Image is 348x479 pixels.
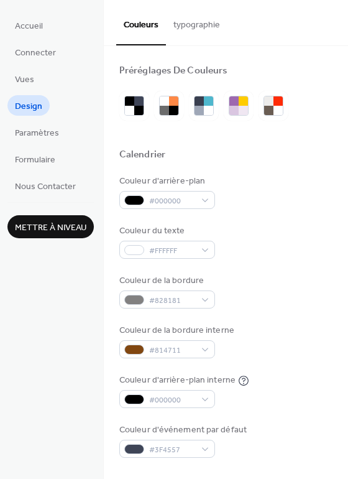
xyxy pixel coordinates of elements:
a: Vues [7,68,42,89]
a: Accueil [7,15,50,35]
span: Nous Contacter [15,180,76,193]
span: #814711 [149,344,195,357]
div: Couleur de la bordure [119,274,213,287]
span: #FFFFFF [149,244,195,258]
span: Connecter [15,47,56,60]
div: Couleur d'arrière-plan interne [119,374,236,387]
a: Nous Contacter [7,175,83,196]
div: Couleur du texte [119,225,213,238]
div: Couleur de la bordure interne [119,324,234,337]
span: Formulaire [15,154,55,167]
div: Calendrier [119,149,165,162]
span: Mettre à niveau [15,221,86,235]
div: Préréglages De Couleurs [119,65,227,78]
a: Design [7,95,50,116]
a: Connecter [7,42,63,62]
a: Formulaire [7,149,63,169]
div: Couleur d'arrière-plan [119,175,213,188]
span: Design [15,100,42,113]
span: #3F4557 [149,444,195,457]
span: Paramètres [15,127,59,140]
span: #000000 [149,195,195,208]
div: Couleur d'événement par défaut [119,424,247,437]
span: #828181 [149,294,195,307]
span: Vues [15,73,34,86]
button: Mettre à niveau [7,215,94,238]
a: Paramètres [7,122,66,142]
span: #000000 [149,394,195,407]
span: Accueil [15,20,43,33]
